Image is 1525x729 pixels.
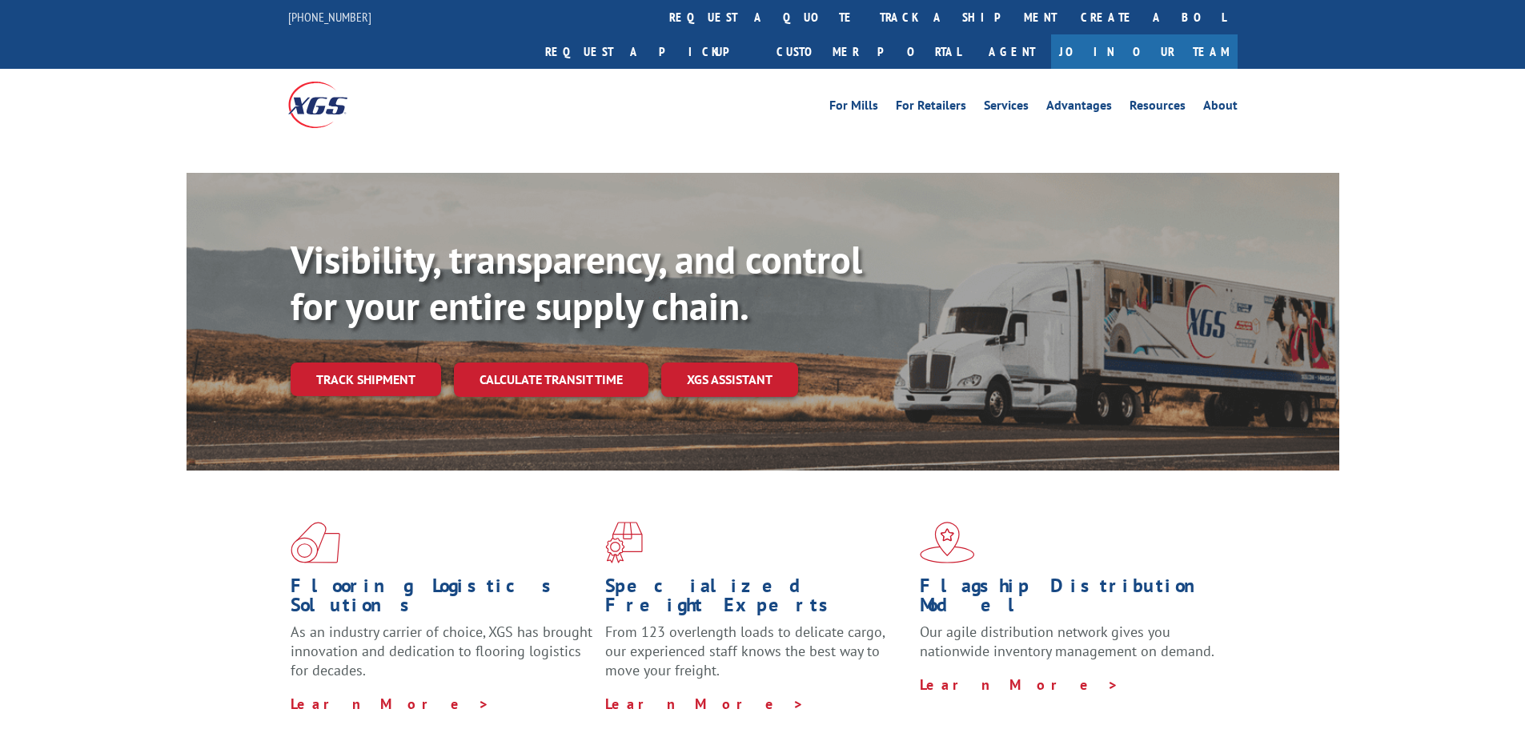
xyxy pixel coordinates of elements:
[605,576,908,623] h1: Specialized Freight Experts
[454,362,648,397] a: Calculate transit time
[896,99,966,117] a: For Retailers
[829,99,878,117] a: For Mills
[920,522,975,563] img: xgs-icon-flagship-distribution-model-red
[291,623,592,679] span: As an industry carrier of choice, XGS has brought innovation and dedication to flooring logistics...
[920,576,1222,623] h1: Flagship Distribution Model
[765,34,973,69] a: Customer Portal
[1203,99,1238,117] a: About
[920,675,1119,694] a: Learn More >
[288,9,371,25] a: [PHONE_NUMBER]
[291,576,593,623] h1: Flooring Logistics Solutions
[1051,34,1238,69] a: Join Our Team
[984,99,1029,117] a: Services
[1046,99,1112,117] a: Advantages
[291,522,340,563] img: xgs-icon-total-supply-chain-intelligence-red
[533,34,765,69] a: Request a pickup
[291,695,490,713] a: Learn More >
[291,362,441,396] a: Track shipment
[920,623,1214,660] span: Our agile distribution network gives you nationwide inventory management on demand.
[661,362,798,397] a: XGS ASSISTANT
[605,522,643,563] img: xgs-icon-focused-on-flooring-red
[291,234,862,330] b: Visibility, transparency, and control for your entire supply chain.
[605,623,908,694] p: From 123 overlength loads to delicate cargo, our experienced staff knows the best way to move you...
[973,34,1051,69] a: Agent
[605,695,805,713] a: Learn More >
[1130,99,1186,117] a: Resources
